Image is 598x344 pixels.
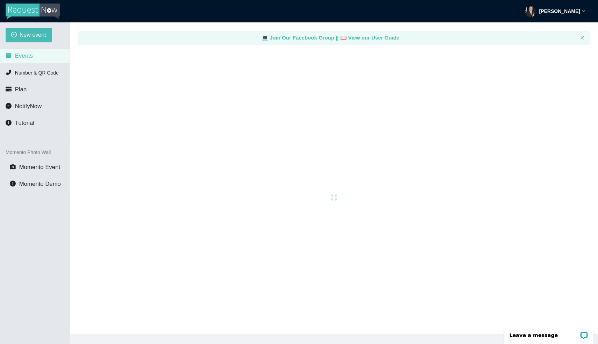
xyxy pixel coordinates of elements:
span: plus-circle [11,32,17,38]
img: RequestNow [6,3,60,20]
span: New event [20,30,46,39]
span: phone [6,69,12,75]
span: message [6,103,12,109]
span: info-circle [6,120,12,126]
span: Plan [15,86,27,93]
button: close [580,36,584,40]
iframe: LiveChat chat widget [500,322,598,344]
a: laptop Join Our Facebook Group || [262,35,340,41]
span: camera [10,164,16,170]
span: Events [15,52,33,59]
a: laptop View our User Guide [340,35,400,41]
span: calendar [6,52,12,58]
span: Tutorial [15,120,34,126]
span: info-circle [10,181,16,187]
strong: [PERSON_NAME] [539,8,580,14]
span: laptop [340,35,347,41]
span: NotifyNow [15,103,42,110]
span: down [582,9,585,13]
span: Momento Demo [19,181,61,187]
span: credit-card [6,86,12,92]
span: laptop [262,35,268,41]
span: Momento Event [19,164,60,170]
span: Number & QR Code [15,70,59,76]
button: plus-circleNew event [6,28,52,42]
